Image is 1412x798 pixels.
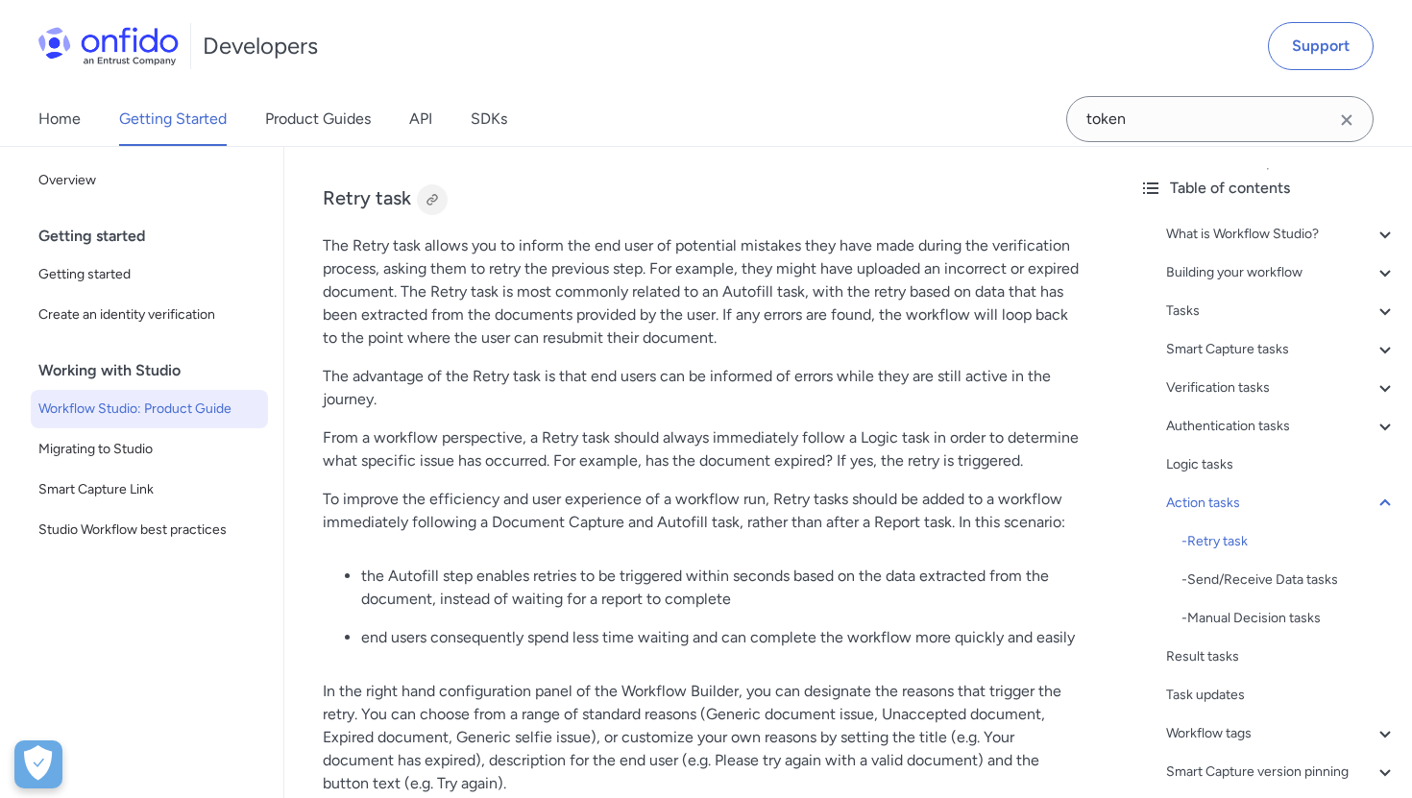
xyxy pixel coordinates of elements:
a: Tasks [1166,300,1397,323]
div: Working with Studio [38,351,276,390]
a: -Send/Receive Data tasks [1181,568,1397,592]
a: Getting Started [119,92,227,146]
span: Overview [38,169,260,192]
a: Create an identity verification [31,296,268,334]
h3: Retry task [323,184,1085,215]
p: end users consequently spend less time waiting and can complete the workflow more quickly and easily [361,626,1085,649]
a: Building your workflow [1166,261,1397,284]
p: The Retry task allows you to inform the end user of potential mistakes they have made during the ... [323,234,1085,350]
div: - Send/Receive Data tasks [1181,568,1397,592]
span: Create an identity verification [38,303,260,326]
a: Getting started [31,255,268,294]
a: -Retry task [1181,530,1397,553]
a: Action tasks [1166,492,1397,515]
a: Smart Capture version pinning [1166,761,1397,784]
a: Support [1268,22,1374,70]
a: API [409,92,432,146]
p: the Autofill step enables retries to be triggered within seconds based on the data extracted from... [361,565,1085,611]
a: Authentication tasks [1166,415,1397,438]
h1: Developers [203,31,318,61]
div: - Manual Decision tasks [1181,607,1397,630]
a: Product Guides [265,92,371,146]
div: Cookie Preferences [14,740,62,788]
img: Onfido Logo [38,27,179,65]
p: From a workflow perspective, a Retry task should always immediately follow a Logic task in order ... [323,426,1085,472]
span: Getting started [38,263,260,286]
a: Migrating to Studio [31,430,268,469]
a: Workflow tags [1166,722,1397,745]
a: SDKs [471,92,507,146]
div: - Retry task [1181,530,1397,553]
span: Smart Capture Link [38,478,260,501]
a: Workflow Studio: Product Guide [31,390,268,428]
div: Table of contents [1139,177,1397,200]
span: Migrating to Studio [38,438,260,461]
a: What is Workflow Studio? [1166,223,1397,246]
a: Overview [31,161,268,200]
a: -Manual Decision tasks [1181,607,1397,630]
a: Verification tasks [1166,376,1397,399]
a: Logic tasks [1166,453,1397,476]
a: Home [38,92,81,146]
span: Studio Workflow best practices [38,519,260,542]
a: Studio Workflow best practices [31,511,268,549]
a: Result tasks [1166,645,1397,668]
p: In the right hand configuration panel of the Workflow Builder, you can designate the reasons that... [323,680,1085,795]
input: Onfido search input field [1066,96,1374,142]
svg: Clear search field button [1335,109,1358,132]
a: Smart Capture tasks [1166,338,1397,361]
button: Open Preferences [14,740,62,788]
div: Getting started [38,217,276,255]
span: Workflow Studio: Product Guide [38,398,260,421]
p: To improve the efficiency and user experience of a workflow run, Retry tasks should be added to a... [323,488,1085,534]
p: The advantage of the Retry task is that end users can be informed of errors while they are still ... [323,365,1085,411]
a: Smart Capture Link [31,471,268,509]
a: Task updates [1166,684,1397,707]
